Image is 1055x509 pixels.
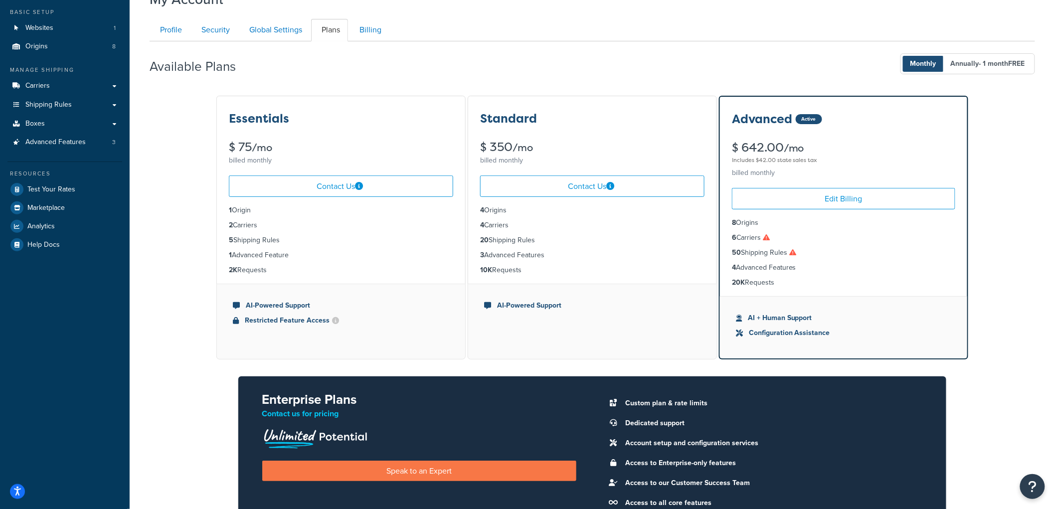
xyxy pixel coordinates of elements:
span: Origins [25,42,48,51]
strong: 4 [732,262,736,273]
li: Origins [732,217,955,228]
a: Global Settings [239,19,310,41]
a: Contact Us [229,175,453,197]
strong: 50 [732,247,741,258]
strong: 4 [480,205,484,215]
a: Shipping Rules [7,96,122,114]
li: Restricted Feature Access [233,315,449,326]
h3: Advanced [732,113,792,126]
li: Websites [7,19,122,37]
a: Carriers [7,77,122,95]
span: 8 [112,42,116,51]
strong: 1 [229,250,232,260]
li: AI + Human Support [736,313,951,324]
li: Configuration Assistance [736,328,951,339]
strong: 5 [229,235,233,245]
span: Advanced Features [25,138,86,147]
strong: 1 [229,205,232,215]
li: Dedicated support [620,416,922,430]
strong: 8 [732,217,736,228]
strong: 4 [480,220,484,230]
a: Contact Us [480,175,704,197]
a: Websites 1 [7,19,122,37]
div: Basic Setup [7,8,122,16]
li: Advanced Features [480,250,704,261]
a: Speak to an Expert [262,461,576,481]
div: billed monthly [480,154,704,168]
li: Advanced Features [732,262,955,273]
a: Marketplace [7,199,122,217]
strong: 6 [732,232,736,243]
strong: 20 [480,235,489,245]
a: Plans [311,19,348,41]
li: Access to our Customer Success Team [620,476,922,490]
h2: Available Plans [150,59,251,74]
div: billed monthly [732,166,955,180]
a: Help Docs [7,236,122,254]
a: Security [191,19,238,41]
div: $ 350 [480,141,704,154]
li: Shipping Rules [732,247,955,258]
a: Boxes [7,115,122,133]
small: /mo [784,141,804,155]
span: 1 [114,24,116,32]
span: Test Your Rates [27,185,75,194]
span: Monthly [903,56,944,72]
span: Marketplace [27,204,65,212]
a: Test Your Rates [7,180,122,198]
li: AI-Powered Support [233,300,449,311]
small: /mo [513,141,533,155]
strong: 20K [732,277,745,288]
b: FREE [1009,58,1025,69]
li: Shipping Rules [229,235,453,246]
span: Annually [943,56,1033,72]
span: 3 [112,138,116,147]
div: Active [796,114,822,124]
a: Advanced Features 3 [7,133,122,152]
div: Includes $42.00 state sales tax [732,154,955,166]
li: Custom plan & rate limits [620,396,922,410]
h3: Essentials [229,112,289,125]
li: Requests [732,277,955,288]
strong: 2 [229,220,233,230]
img: Unlimited Potential [262,426,368,449]
a: Billing [349,19,389,41]
span: - 1 month [979,58,1025,69]
li: Advanced Feature [229,250,453,261]
li: Requests [480,265,704,276]
p: Contact us for pricing [262,407,576,421]
div: $ 75 [229,141,453,154]
a: Origins 8 [7,37,122,56]
button: Open Resource Center [1020,474,1045,499]
li: Carriers [732,232,955,243]
li: Shipping Rules [480,235,704,246]
strong: 3 [480,250,484,260]
li: Requests [229,265,453,276]
h3: Standard [480,112,537,125]
a: Analytics [7,217,122,235]
div: Resources [7,170,122,178]
span: Websites [25,24,53,32]
li: Advanced Features [7,133,122,152]
h2: Enterprise Plans [262,392,576,407]
strong: 10K [480,265,492,275]
div: billed monthly [229,154,453,168]
li: Access to Enterprise-only features [620,456,922,470]
li: Origins [480,205,704,216]
div: $ 642.00 [732,142,955,166]
li: Origins [7,37,122,56]
span: Carriers [25,82,50,90]
button: Monthly Annually- 1 monthFREE [900,53,1035,74]
li: Account setup and configuration services [620,436,922,450]
li: Carriers [229,220,453,231]
strong: 2K [229,265,237,275]
span: Shipping Rules [25,101,72,109]
a: Profile [150,19,190,41]
span: Help Docs [27,241,60,249]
